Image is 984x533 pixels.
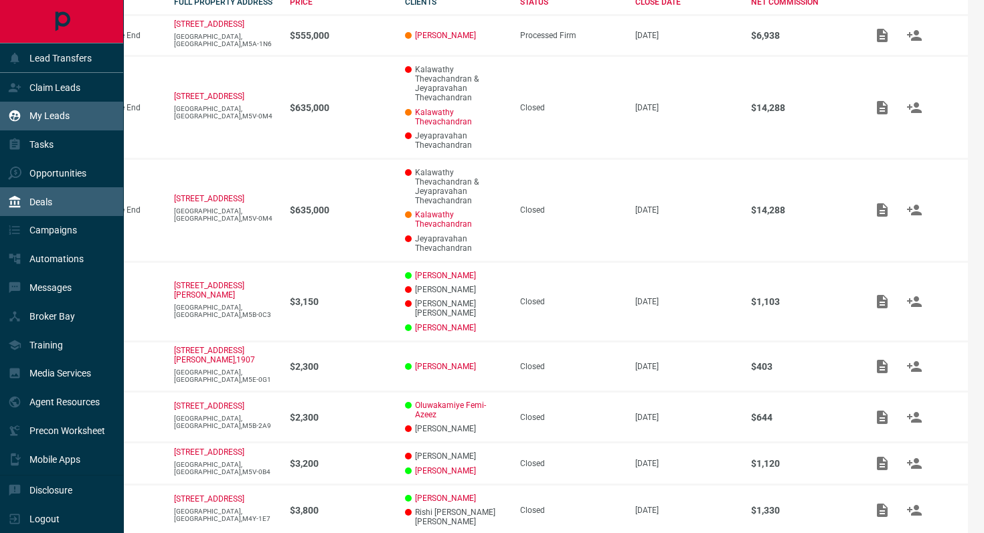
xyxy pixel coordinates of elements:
[635,362,737,371] p: [DATE]
[635,506,737,515] p: [DATE]
[898,102,930,112] span: Match Clients
[898,361,930,370] span: Match Clients
[751,505,853,516] p: $1,330
[635,459,737,468] p: [DATE]
[866,458,898,467] span: Add / View Documents
[415,31,476,40] a: [PERSON_NAME]
[415,401,507,419] a: Oluwakamiye Femi-Azeez
[174,368,276,383] p: [GEOGRAPHIC_DATA],[GEOGRAPHIC_DATA],M5E-0G1
[415,323,476,332] a: [PERSON_NAME]
[290,458,392,469] p: $3,200
[174,494,244,504] a: [STREET_ADDRESS]
[520,362,622,371] div: Closed
[174,415,276,429] p: [GEOGRAPHIC_DATA],[GEOGRAPHIC_DATA],M5B-2A9
[520,506,622,515] div: Closed
[405,508,507,526] p: Rishi [PERSON_NAME] [PERSON_NAME]
[898,505,930,514] span: Match Clients
[751,102,853,113] p: $14,288
[898,296,930,306] span: Match Clients
[405,131,507,150] p: Jeyapravahan Thevachandran
[290,412,392,423] p: $2,300
[898,30,930,39] span: Match Clients
[520,205,622,215] div: Closed
[174,207,276,222] p: [GEOGRAPHIC_DATA],[GEOGRAPHIC_DATA],M5V-0M4
[866,361,898,370] span: Add / View Documents
[174,33,276,47] p: [GEOGRAPHIC_DATA],[GEOGRAPHIC_DATA],M5A-1N6
[866,505,898,514] span: Add / View Documents
[415,210,507,229] a: Kalawathy Thevachandran
[415,466,476,475] a: [PERSON_NAME]
[898,412,930,421] span: Match Clients
[520,459,622,468] div: Closed
[174,447,244,457] a: [STREET_ADDRESS]
[520,413,622,422] div: Closed
[174,19,244,29] a: [STREET_ADDRESS]
[751,30,853,41] p: $6,938
[405,451,507,461] p: [PERSON_NAME]
[174,194,244,203] a: [STREET_ADDRESS]
[635,297,737,306] p: [DATE]
[405,234,507,253] p: Jeyapravahan Thevachandran
[866,205,898,215] span: Add / View Documents
[751,296,853,307] p: $1,103
[174,508,276,522] p: [GEOGRAPHIC_DATA],[GEOGRAPHIC_DATA],M4Y-1E7
[635,103,737,112] p: [DATE]
[415,494,476,503] a: [PERSON_NAME]
[898,458,930,467] span: Match Clients
[751,361,853,372] p: $403
[174,281,244,300] a: [STREET_ADDRESS][PERSON_NAME]
[405,168,507,205] p: Kalawathy Thevachandran & Jeyapravahan Thevachandran
[415,362,476,371] a: [PERSON_NAME]
[415,108,507,126] a: Kalawathy Thevachandran
[290,102,392,113] p: $635,000
[635,31,737,40] p: [DATE]
[290,361,392,372] p: $2,300
[174,304,276,318] p: [GEOGRAPHIC_DATA],[GEOGRAPHIC_DATA],M5B-0C3
[635,413,737,422] p: [DATE]
[405,285,507,294] p: [PERSON_NAME]
[520,31,622,40] div: Processed Firm
[290,505,392,516] p: $3,800
[751,458,853,469] p: $1,120
[405,65,507,102] p: Kalawathy Thevachandran & Jeyapravahan Thevachandran
[866,296,898,306] span: Add / View Documents
[415,271,476,280] a: [PERSON_NAME]
[405,424,507,433] p: [PERSON_NAME]
[520,103,622,112] div: Closed
[751,205,853,215] p: $14,288
[866,412,898,421] span: Add / View Documents
[520,297,622,306] div: Closed
[405,299,507,318] p: [PERSON_NAME] [PERSON_NAME]
[174,346,255,364] a: [STREET_ADDRESS][PERSON_NAME],1907
[174,105,276,120] p: [GEOGRAPHIC_DATA],[GEOGRAPHIC_DATA],M5V-0M4
[174,461,276,475] p: [GEOGRAPHIC_DATA],[GEOGRAPHIC_DATA],M5V-0B4
[290,30,392,41] p: $555,000
[174,92,244,101] a: [STREET_ADDRESS]
[290,296,392,307] p: $3,150
[290,205,392,215] p: $635,000
[174,401,244,411] a: [STREET_ADDRESS]
[866,30,898,39] span: Add / View Documents
[898,205,930,215] span: Match Clients
[635,205,737,215] p: [DATE]
[751,412,853,423] p: $644
[866,102,898,112] span: Add / View Documents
